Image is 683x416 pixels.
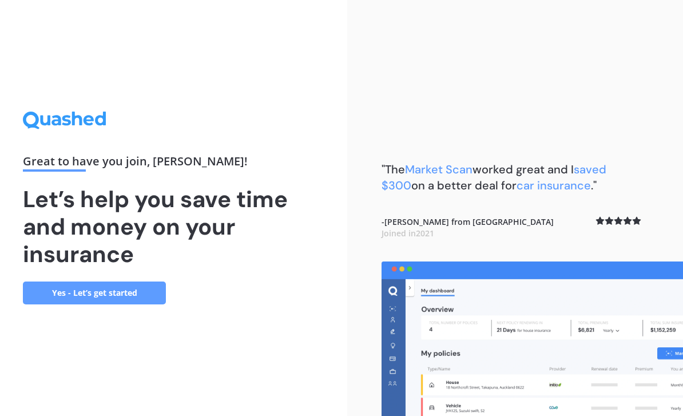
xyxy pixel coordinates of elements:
[382,162,606,193] b: "The worked great and I on a better deal for ."
[23,282,166,304] a: Yes - Let’s get started
[405,162,472,177] span: Market Scan
[382,262,683,416] img: dashboard.webp
[23,185,324,268] h1: Let’s help you save time and money on your insurance
[23,156,324,172] div: Great to have you join , [PERSON_NAME] !
[382,228,434,239] span: Joined in 2021
[382,162,606,193] span: saved $300
[382,216,554,239] b: - [PERSON_NAME] from [GEOGRAPHIC_DATA]
[517,178,591,193] span: car insurance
